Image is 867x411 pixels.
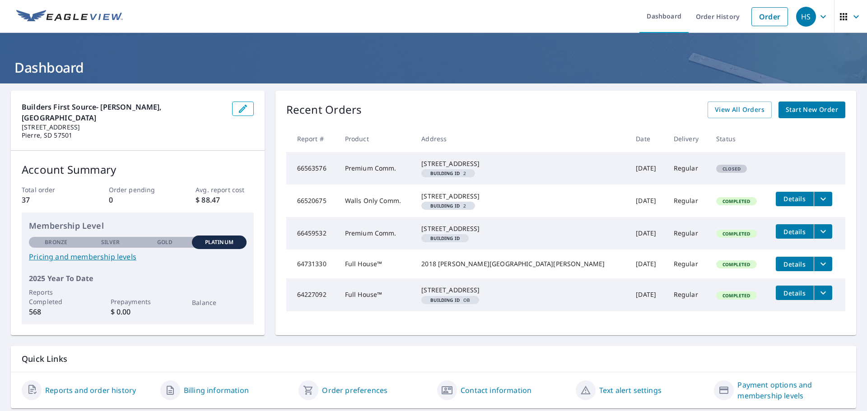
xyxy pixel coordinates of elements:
[776,286,814,300] button: detailsBtn-64227092
[22,162,254,178] p: Account Summary
[286,249,338,278] td: 64731330
[338,152,415,185] td: Premium Comm.
[322,385,387,396] a: Order preferences
[338,278,415,311] td: Full House™
[109,185,167,194] p: Order pending
[717,166,746,172] span: Closed
[421,259,621,268] div: 2018 [PERSON_NAME][GEOGRAPHIC_DATA][PERSON_NAME]
[286,278,338,311] td: 64227092
[425,203,471,208] span: 2
[667,185,709,217] td: Regular
[338,249,415,278] td: Full House™
[781,289,808,297] span: Details
[629,217,666,249] td: [DATE]
[286,185,338,217] td: 66520675
[781,227,808,236] span: Details
[421,159,621,168] div: [STREET_ADDRESS]
[667,125,709,152] th: Delivery
[776,192,814,206] button: detailsBtn-66520675
[796,7,816,27] div: HS
[286,125,338,152] th: Report #
[461,385,531,396] a: Contact information
[599,385,662,396] a: Text alert settings
[286,217,338,249] td: 66459532
[667,152,709,185] td: Regular
[45,238,67,246] p: Bronze
[338,185,415,217] td: Walls Only Comm.
[338,217,415,249] td: Premium Comm.
[11,58,856,77] h1: Dashboard
[22,353,845,365] p: Quick Links
[29,273,247,284] p: 2025 Year To Date
[709,125,769,152] th: Status
[814,224,832,239] button: filesDropdownBtn-66459532
[430,171,460,175] em: Building ID
[430,236,460,240] em: Building ID
[430,203,460,208] em: Building ID
[109,194,167,205] p: 0
[338,125,415,152] th: Product
[421,286,621,295] div: [STREET_ADDRESS]
[717,292,755,299] span: Completed
[425,298,475,302] span: OB
[205,238,233,246] p: Platinum
[22,131,225,139] p: Pierre, SD 57501
[29,287,83,306] p: Reports Completed
[22,102,225,123] p: Builders First Source- [PERSON_NAME], [GEOGRAPHIC_DATA]
[717,231,755,237] span: Completed
[430,298,460,302] em: Building ID
[814,257,832,271] button: filesDropdownBtn-64731330
[192,298,246,307] p: Balance
[184,385,249,396] a: Billing information
[421,224,621,233] div: [STREET_ADDRESS]
[22,185,79,194] p: Total order
[111,297,165,306] p: Prepayments
[629,152,666,185] td: [DATE]
[196,185,253,194] p: Avg. report cost
[778,102,845,118] a: Start New Order
[414,125,629,152] th: Address
[16,10,123,23] img: EV Logo
[22,194,79,205] p: 37
[629,249,666,278] td: [DATE]
[45,385,136,396] a: Reports and order history
[786,104,838,115] span: Start New Order
[708,102,772,118] a: View All Orders
[629,185,666,217] td: [DATE]
[717,198,755,204] span: Completed
[629,125,666,152] th: Date
[22,123,225,131] p: [STREET_ADDRESS]
[29,251,247,262] a: Pricing and membership levels
[29,306,83,317] p: 568
[421,192,621,201] div: [STREET_ADDRESS]
[667,249,709,278] td: Regular
[751,7,788,26] a: Order
[286,102,362,118] p: Recent Orders
[425,171,471,175] span: 2
[776,224,814,239] button: detailsBtn-66459532
[667,278,709,311] td: Regular
[715,104,764,115] span: View All Orders
[157,238,172,246] p: Gold
[814,192,832,206] button: filesDropdownBtn-66520675
[101,238,120,246] p: Silver
[29,220,247,232] p: Membership Level
[196,194,253,205] p: $ 88.47
[737,379,845,401] a: Payment options and membership levels
[776,257,814,271] button: detailsBtn-64731330
[629,278,666,311] td: [DATE]
[286,152,338,185] td: 66563576
[667,217,709,249] td: Regular
[717,261,755,268] span: Completed
[781,194,808,203] span: Details
[781,260,808,268] span: Details
[814,286,832,300] button: filesDropdownBtn-64227092
[111,306,165,317] p: $ 0.00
